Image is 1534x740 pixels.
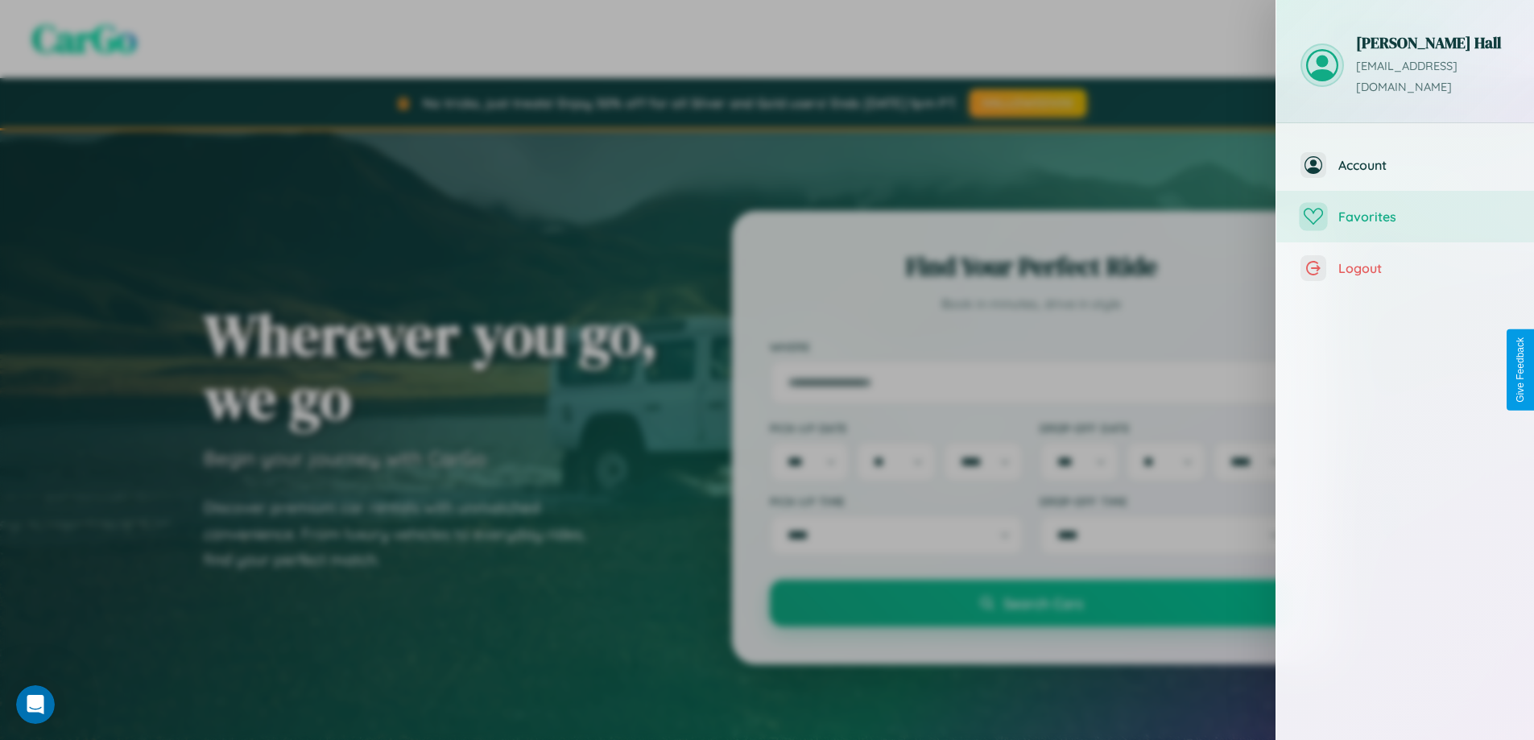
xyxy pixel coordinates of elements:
[1338,209,1510,225] span: Favorites
[1276,242,1534,294] button: Logout
[16,685,55,724] iframe: Intercom live chat
[1356,56,1510,98] p: [EMAIL_ADDRESS][DOMAIN_NAME]
[1515,337,1526,403] div: Give Feedback
[1338,157,1510,173] span: Account
[1276,191,1534,242] button: Favorites
[1338,260,1510,276] span: Logout
[1356,32,1510,53] h3: [PERSON_NAME] Hall
[1276,139,1534,191] button: Account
